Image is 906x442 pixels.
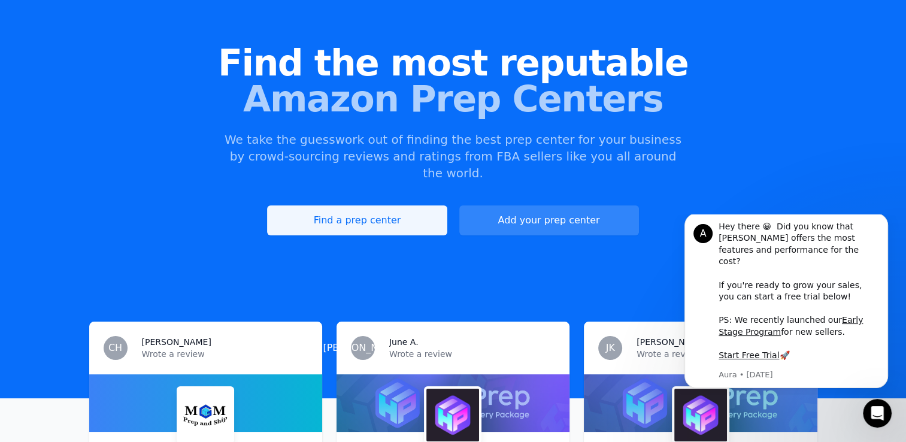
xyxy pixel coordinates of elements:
[389,336,419,348] h3: June A.
[606,343,615,353] span: JK
[426,389,479,441] img: HexPrep
[267,205,447,235] a: Find a prep center
[666,214,906,395] iframe: Intercom notifications message
[863,399,892,428] iframe: Intercom live chat
[142,336,211,348] h3: [PERSON_NAME]
[52,7,213,153] div: Message content
[142,348,308,360] p: Wrote a review
[223,131,683,181] p: We take the guesswork out of finding the best prep center for your business by crowd-sourcing rev...
[27,10,46,29] div: Profile image for Aura
[108,343,122,353] span: CH
[674,389,727,441] img: HexPrep
[52,155,213,166] p: Message from Aura, sent 3d ago
[637,336,706,348] h3: [PERSON_NAME]
[323,343,402,353] span: [PERSON_NAME]
[637,348,802,360] p: Wrote a review
[19,45,887,81] span: Find the most reputable
[19,81,887,117] span: Amazon Prep Centers
[389,348,555,360] p: Wrote a review
[459,205,639,235] a: Add your prep center
[52,7,213,147] div: Hey there 😀 Did you know that [PERSON_NAME] offers the most features and performance for the cost...
[52,136,113,146] a: Start Free Trial
[179,389,232,441] img: MGM Prep and Ship LLC
[113,136,123,146] b: 🚀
